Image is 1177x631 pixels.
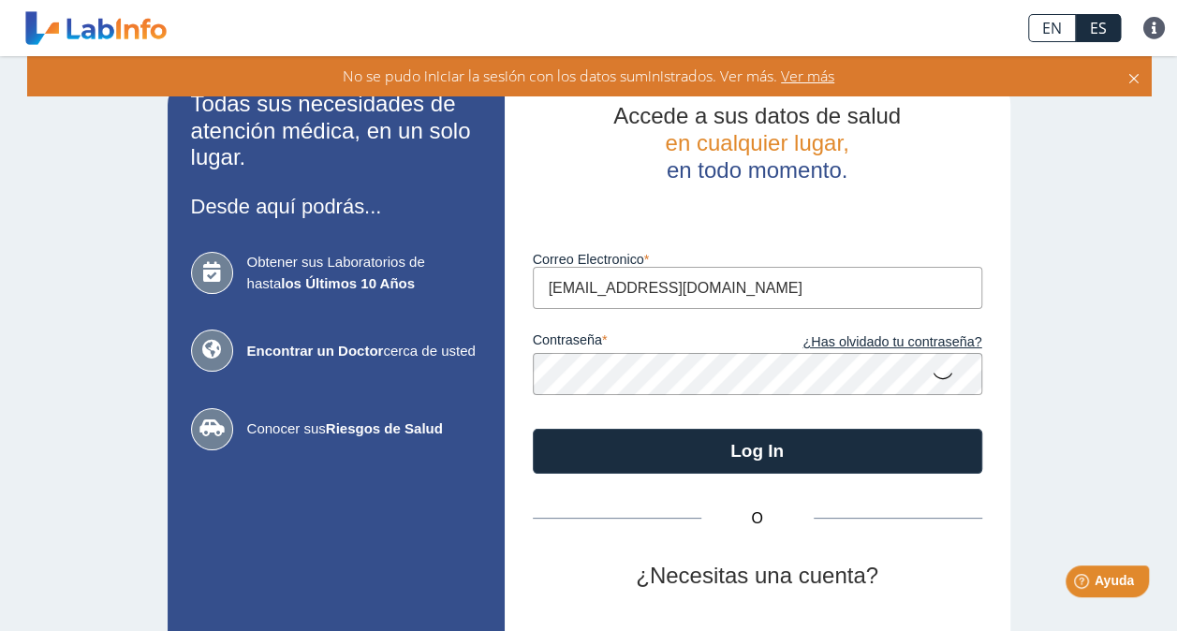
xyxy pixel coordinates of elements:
label: contraseña [533,332,758,353]
span: No se pudo iniciar la sesión con los datos suministrados. Ver más. [343,66,777,86]
b: los Últimos 10 Años [281,275,415,291]
span: Ver más [777,66,834,86]
span: en cualquier lugar, [665,130,848,155]
a: EN [1028,14,1076,42]
span: Obtener sus Laboratorios de hasta [247,252,481,294]
h2: ¿Necesitas una cuenta? [533,563,982,590]
span: Accede a sus datos de salud [613,103,901,128]
iframe: Help widget launcher [1010,558,1156,610]
b: Encontrar un Doctor [247,343,384,359]
h3: Desde aquí podrás... [191,195,481,218]
h2: Todas sus necesidades de atención médica, en un solo lugar. [191,91,481,171]
span: cerca de usted [247,341,481,362]
a: ES [1076,14,1121,42]
span: Conocer sus [247,418,481,440]
a: ¿Has olvidado tu contraseña? [758,332,982,353]
label: Correo Electronico [533,252,982,267]
button: Log In [533,429,982,474]
span: en todo momento. [667,157,847,183]
span: O [701,507,814,530]
b: Riesgos de Salud [326,420,443,436]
